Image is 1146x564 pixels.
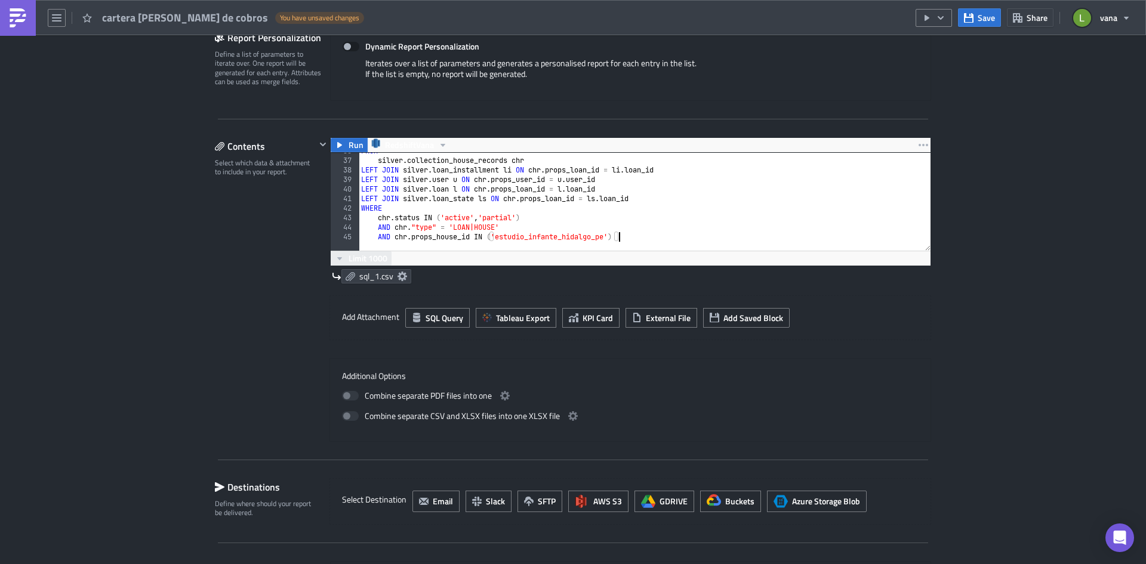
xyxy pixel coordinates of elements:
span: GDRIVE [660,495,688,507]
a: sql_1.csv [341,269,411,283]
button: Slack [466,491,512,512]
button: Email [412,491,460,512]
span: Add Saved Block [723,312,783,324]
span: You have unsaved changes [280,13,359,23]
div: 42 [331,204,359,213]
button: Add Saved Block [703,308,790,328]
span: sql_1.csv [359,271,393,282]
div: Contents [215,137,316,155]
div: 43 [331,213,359,223]
div: 41 [331,194,359,204]
label: Additional Options [342,371,919,381]
img: PushMetrics [8,8,27,27]
span: Combine separate PDF files into one [365,389,492,403]
button: Share [1007,8,1053,27]
span: SQL Query [426,312,463,324]
span: Run [349,138,363,152]
div: 39 [331,175,359,184]
div: Iterates over a list of parameters and generates a personalised report for each entry in the list... [343,58,919,88]
button: GDRIVE [634,491,694,512]
span: Save [978,11,995,24]
label: Select Destination [342,491,406,508]
div: 40 [331,184,359,194]
span: Azure Storage Blob [792,495,860,507]
button: Tableau Export [476,308,556,328]
button: SFTP [517,491,562,512]
button: SQL Query [405,308,470,328]
div: 45 [331,232,359,242]
strong: Dynamic Report Personalization [365,40,479,53]
div: 38 [331,165,359,175]
button: vana [1066,5,1137,31]
span: Azure Storage Blob [774,494,788,508]
span: Tableau Export [496,312,550,324]
span: KPI Card [583,312,613,324]
img: Avatar [1072,8,1092,28]
button: RedshiftVana [367,138,452,152]
button: Azure Storage BlobAzure Storage Blob [767,491,867,512]
span: cartera [PERSON_NAME] de cobros [102,10,269,26]
div: 37 [331,156,359,165]
button: KPI Card [562,308,620,328]
button: Run [331,138,368,152]
span: Email [433,495,453,507]
span: Limit 1000 [349,252,387,264]
div: Report Personalization [215,29,330,47]
span: vana [1100,11,1117,24]
div: Select which data & attachment to include in your report. [215,158,316,177]
span: SFTP [538,495,556,507]
button: Hide content [316,137,330,152]
span: Slack [486,495,505,507]
button: Buckets [700,491,761,512]
span: Buckets [725,495,754,507]
span: Combine separate CSV and XLSX files into one XLSX file [365,409,560,423]
button: Save [958,8,1001,27]
div: Define where should your report be delivered. [215,499,316,517]
button: External File [626,308,697,328]
span: RedshiftVana [385,138,434,152]
label: Add Attachment [342,308,399,326]
button: AWS S3 [568,491,629,512]
div: 44 [331,223,359,232]
div: Define a list of parameters to iterate over. One report will be generated for each entry. Attribu... [215,50,322,87]
span: Share [1027,11,1048,24]
span: External File [646,312,691,324]
div: Destinations [215,478,316,496]
button: Limit 1000 [331,251,392,266]
span: AWS S3 [593,495,622,507]
div: Open Intercom Messenger [1105,523,1134,552]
